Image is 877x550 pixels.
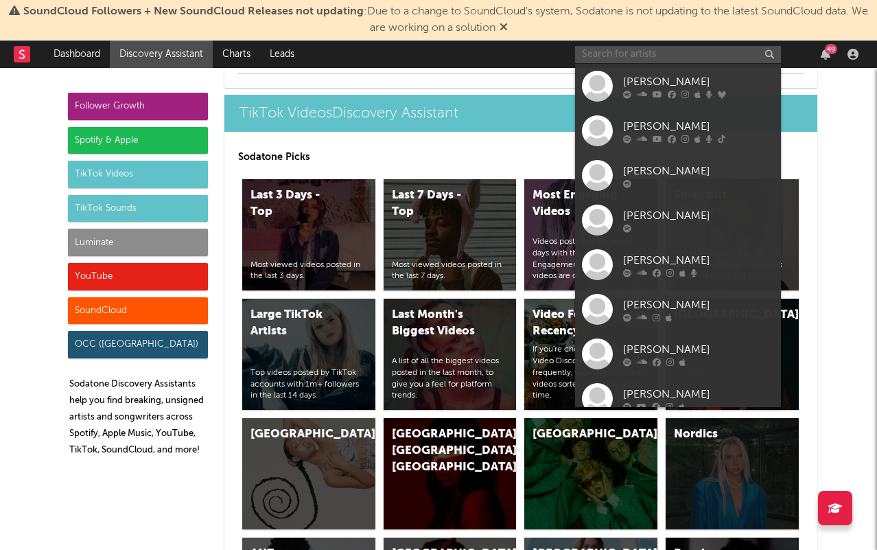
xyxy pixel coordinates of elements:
[23,6,364,17] span: SoundCloud Followers + New SoundCloud Releases not updating
[623,118,774,135] div: [PERSON_NAME]
[623,207,774,224] div: [PERSON_NAME]
[524,418,657,529] a: [GEOGRAPHIC_DATA]
[250,260,367,283] div: Most viewed videos posted in the last 3 days.
[623,386,774,402] div: [PERSON_NAME]
[575,242,781,287] a: [PERSON_NAME]
[392,356,508,402] div: A list of all the biggest videos posted in the last month, to give you a feel for platform trends.
[384,179,517,290] a: Last 7 Days - TopMost viewed videos posted in the last 7 days.
[575,64,781,108] a: [PERSON_NAME]
[68,127,208,154] div: Spotify & Apple
[825,44,837,54] div: 49
[575,287,781,332] a: [PERSON_NAME]
[68,331,208,358] div: OCC ([GEOGRAPHIC_DATA])
[260,41,304,68] a: Leads
[533,187,626,220] div: Most Engaging Videos
[623,73,774,90] div: [PERSON_NAME]
[242,418,375,529] a: [GEOGRAPHIC_DATA]
[44,41,110,68] a: Dashboard
[213,41,260,68] a: Charts
[575,46,781,63] input: Search for artists
[533,307,626,340] div: Video Feed by Recency
[384,418,517,529] a: [GEOGRAPHIC_DATA], [GEOGRAPHIC_DATA], [GEOGRAPHIC_DATA]
[250,426,344,443] div: [GEOGRAPHIC_DATA]
[821,49,830,60] button: 49
[224,95,817,132] a: TikTok VideosDiscovery Assistant
[524,179,657,290] a: Most Engaging VideosVideos posted in the last 14 days with the highest Engagements / Views. 25%+ ...
[69,376,208,459] p: Sodatone Discovery Assistants help you find breaking, unsigned artists and songwriters across Spo...
[68,161,208,188] div: TikTok Videos
[242,179,375,290] a: Last 3 Days - TopMost viewed videos posted in the last 3 days.
[575,108,781,153] a: [PERSON_NAME]
[575,376,781,421] a: [PERSON_NAME]
[392,307,485,340] div: Last Month's Biggest Videos
[68,229,208,256] div: Luminate
[392,187,485,220] div: Last 7 Days - Top
[666,418,799,529] a: Nordics
[242,299,375,410] a: Large TikTok ArtistsTop videos posted by TikTok accounts with 1m+ followers in the last 14 days.
[575,153,781,198] a: [PERSON_NAME]
[238,149,804,165] p: Sodatone Picks
[392,260,508,283] div: Most viewed videos posted in the last 7 days.
[110,41,213,68] a: Discovery Assistant
[524,299,657,410] a: Video Feed by RecencyIf you're checking TikTok Video Discovery Assistant frequently, view the sig...
[575,198,781,242] a: [PERSON_NAME]
[68,93,208,120] div: Follower Growth
[623,297,774,313] div: [PERSON_NAME]
[250,307,344,340] div: Large TikTok Artists
[533,426,626,443] div: [GEOGRAPHIC_DATA]
[384,299,517,410] a: Last Month's Biggest VideosA list of all the biggest videos posted in the last month, to give you...
[623,252,774,268] div: [PERSON_NAME]
[623,341,774,358] div: [PERSON_NAME]
[68,195,208,222] div: TikTok Sounds
[250,367,367,402] div: Top videos posted by TikTok accounts with 1m+ followers in the last 14 days.
[68,297,208,325] div: SoundCloud
[23,6,868,34] span: : Due to a change to SoundCloud's system, Sodatone is not updating to the latest SoundCloud data....
[392,426,485,476] div: [GEOGRAPHIC_DATA], [GEOGRAPHIC_DATA], [GEOGRAPHIC_DATA]
[533,344,649,402] div: If you're checking TikTok Video Discovery Assistant frequently, view the significant videos sorte...
[533,236,649,282] div: Videos posted in the last 14 days with the highest Engagements / Views. 25%+ videos are often great!
[674,426,767,443] div: Nordics
[250,187,344,220] div: Last 3 Days - Top
[575,332,781,376] a: [PERSON_NAME]
[623,163,774,179] div: [PERSON_NAME]
[68,263,208,290] div: YouTube
[500,23,508,34] span: Dismiss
